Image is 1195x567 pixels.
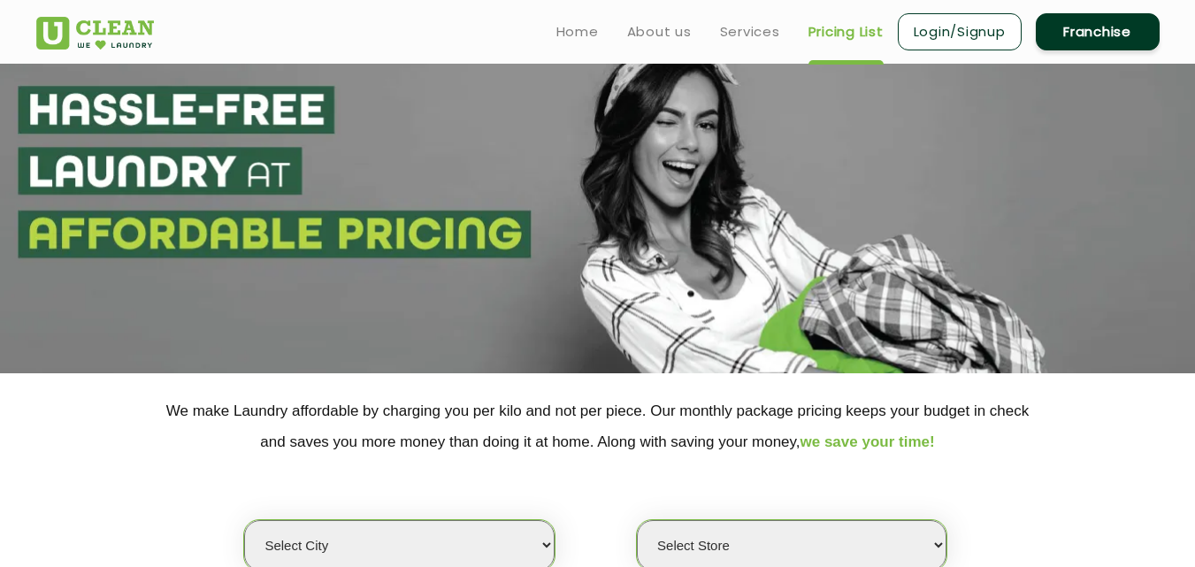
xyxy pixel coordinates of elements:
[898,13,1022,50] a: Login/Signup
[720,21,780,42] a: Services
[36,395,1160,457] p: We make Laundry affordable by charging you per kilo and not per piece. Our monthly package pricin...
[808,21,884,42] a: Pricing List
[1036,13,1160,50] a: Franchise
[627,21,692,42] a: About us
[36,17,154,50] img: UClean Laundry and Dry Cleaning
[800,433,935,450] span: we save your time!
[556,21,599,42] a: Home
